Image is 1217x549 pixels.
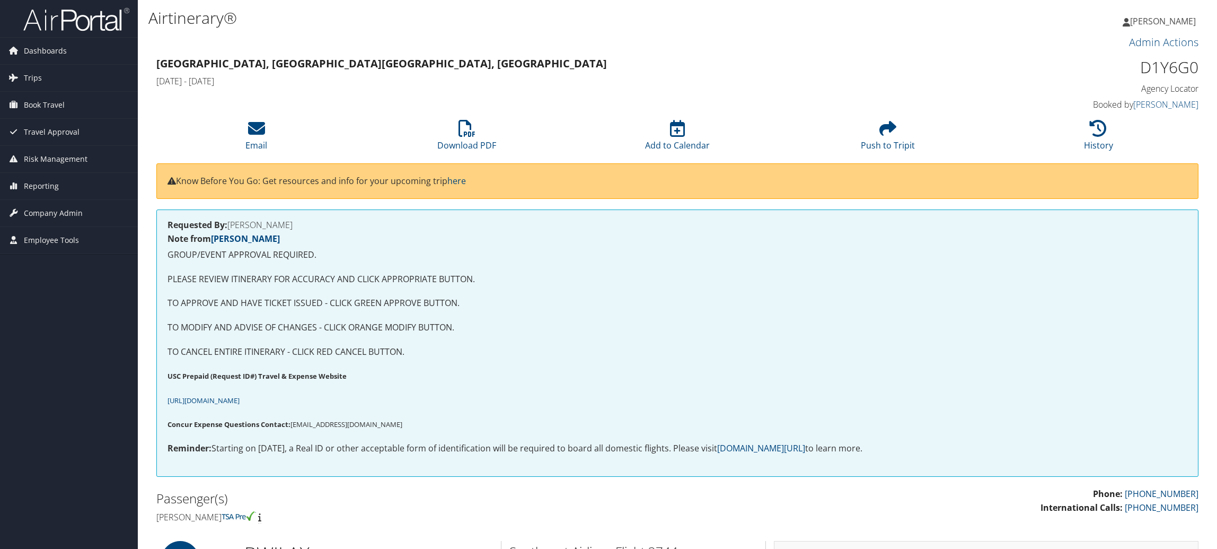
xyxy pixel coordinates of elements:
span: Trips [24,65,42,91]
h1: D1Y6G0 [950,56,1198,79]
span: Book Travel [24,92,65,118]
span: [EMAIL_ADDRESS][DOMAIN_NAME] [167,420,402,429]
a: Admin Actions [1129,35,1198,49]
h2: Passenger(s) [156,490,669,508]
span: [PERSON_NAME] [1130,15,1196,27]
a: [URL][DOMAIN_NAME] [167,394,240,406]
h1: Airtinerary® [148,7,854,29]
strong: Phone: [1093,488,1123,500]
strong: Note from [167,233,280,245]
a: [DOMAIN_NAME][URL] [717,442,805,454]
span: [URL][DOMAIN_NAME] [167,396,240,405]
a: [PERSON_NAME] [211,233,280,245]
h4: Agency Locator [950,83,1198,94]
a: History [1084,126,1113,151]
strong: Reminder: [167,442,211,454]
p: Starting on [DATE], a Real ID or other acceptable form of identification will be required to boar... [167,442,1187,456]
strong: International Calls: [1040,502,1123,513]
a: [PHONE_NUMBER] [1125,502,1198,513]
p: TO CANCEL ENTIRE ITINERARY - CLICK RED CANCEL BUTTON. [167,345,1187,359]
strong: Requested By: [167,219,227,231]
span: Reporting [24,173,59,199]
h4: [PERSON_NAME] [156,511,669,523]
a: [PHONE_NUMBER] [1125,488,1198,500]
span: Risk Management [24,146,87,172]
a: Push to Tripit [861,126,915,151]
img: airportal-logo.png [23,7,129,32]
span: Company Admin [24,200,83,226]
a: here [447,175,466,187]
h4: [DATE] - [DATE] [156,75,934,87]
a: Download PDF [437,126,496,151]
span: Dashboards [24,38,67,64]
h4: [PERSON_NAME] [167,221,1187,229]
h4: Booked by [950,99,1198,110]
p: TO APPROVE AND HAVE TICKET ISSUED - CLICK GREEN APPROVE BUTTON. [167,297,1187,310]
strong: [GEOGRAPHIC_DATA], [GEOGRAPHIC_DATA] [GEOGRAPHIC_DATA], [GEOGRAPHIC_DATA] [156,56,607,71]
span: Travel Approval [24,119,80,145]
a: Email [245,126,267,151]
span: Employee Tools [24,227,79,254]
a: [PERSON_NAME] [1123,5,1206,37]
img: tsa-precheck.png [222,511,256,521]
p: TO MODIFY AND ADVISE OF CHANGES - CLICK ORANGE MODIFY BUTTON. [167,321,1187,335]
strong: USC Prepaid (Request ID#) Travel & Expense Website [167,371,347,381]
p: PLEASE REVIEW ITINERARY FOR ACCURACY AND CLICK APPROPRIATE BUTTON. [167,273,1187,286]
p: GROUP/EVENT APPROVAL REQUIRED. [167,248,1187,262]
p: Know Before You Go: Get resources and info for your upcoming trip [167,175,1187,188]
a: Add to Calendar [645,126,710,151]
strong: Concur Expense Questions Contact: [167,420,290,429]
a: [PERSON_NAME] [1133,99,1198,110]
